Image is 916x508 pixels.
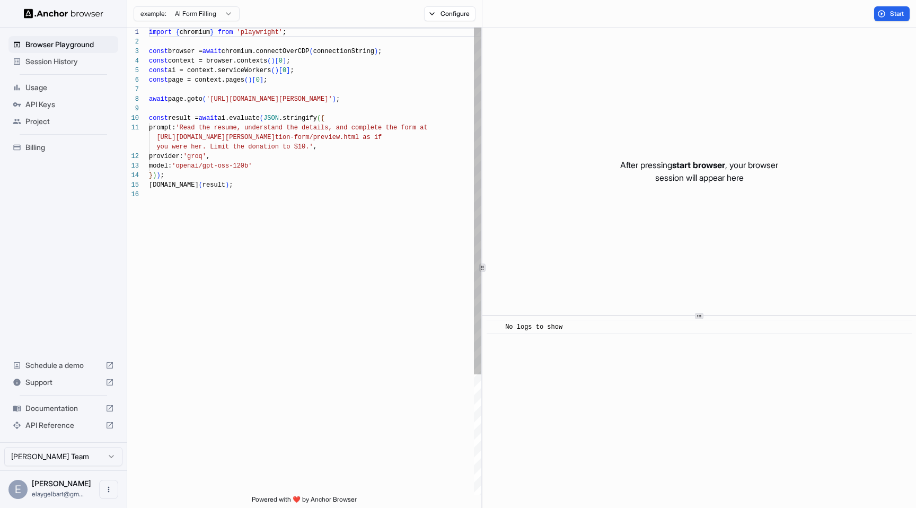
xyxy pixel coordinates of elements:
[263,76,267,84] span: ;
[149,29,172,36] span: import
[8,374,118,391] div: Support
[267,57,271,65] span: (
[25,377,101,388] span: Support
[286,67,290,74] span: ]
[153,172,156,179] span: )
[218,115,260,122] span: ai.evaluate
[168,57,267,65] span: context = browser.contexts
[260,115,263,122] span: (
[492,322,497,332] span: ​
[161,172,164,179] span: ;
[321,115,324,122] span: {
[8,96,118,113] div: API Keys
[25,360,101,371] span: Schedule a demo
[149,115,168,122] span: const
[218,29,233,36] span: from
[8,36,118,53] div: Browser Playground
[210,29,214,36] span: }
[199,115,218,122] span: await
[127,123,139,133] div: 11
[271,57,275,65] span: )
[127,28,139,37] div: 1
[24,8,103,19] img: Anchor Logo
[149,124,175,132] span: prompt:
[248,76,252,84] span: )
[168,115,199,122] span: result =
[127,171,139,180] div: 14
[140,10,166,18] span: example:
[149,48,168,55] span: const
[290,67,294,74] span: ;
[332,95,336,103] span: )
[366,124,427,132] span: lete the form at
[317,115,321,122] span: (
[229,181,233,189] span: ;
[25,82,114,93] span: Usage
[168,48,202,55] span: browser =
[279,57,283,65] span: 0
[263,115,279,122] span: JSON
[149,76,168,84] span: const
[127,37,139,47] div: 2
[127,152,139,161] div: 12
[156,143,313,151] span: you were her. Limit the donation to $10.'
[156,172,160,179] span: )
[252,495,357,508] span: Powered with ❤️ by Anchor Browser
[8,357,118,374] div: Schedule a demo
[283,67,286,74] span: 0
[244,76,248,84] span: (
[252,76,256,84] span: [
[313,143,317,151] span: ,
[127,75,139,85] div: 6
[202,95,206,103] span: (
[271,67,275,74] span: (
[149,181,199,189] span: [DOMAIN_NAME]
[283,57,286,65] span: ]
[286,57,290,65] span: ;
[374,48,378,55] span: )
[620,159,778,184] p: After pressing , your browser session will appear here
[32,479,91,488] span: Elay Gelbart
[283,29,286,36] span: ;
[336,95,340,103] span: ;
[149,57,168,65] span: const
[256,76,260,84] span: 0
[127,56,139,66] div: 4
[25,116,114,127] span: Project
[175,29,179,36] span: {
[99,480,118,499] button: Open menu
[424,6,475,21] button: Configure
[25,403,101,414] span: Documentation
[8,139,118,156] div: Billing
[149,162,172,170] span: model:
[172,162,252,170] span: 'openai/gpt-oss-120b'
[156,134,275,141] span: [URL][DOMAIN_NAME][PERSON_NAME]
[378,48,382,55] span: ;
[8,53,118,70] div: Session History
[313,48,374,55] span: connectionString
[25,39,114,50] span: Browser Playground
[8,79,118,96] div: Usage
[206,95,332,103] span: '[URL][DOMAIN_NAME][PERSON_NAME]'
[225,181,229,189] span: )
[8,480,28,499] div: E
[275,67,279,74] span: )
[237,29,283,36] span: 'playwright'
[127,85,139,94] div: 7
[127,113,139,123] div: 10
[149,172,153,179] span: }
[672,160,725,170] span: start browser
[890,10,905,18] span: Start
[32,490,84,498] span: elaygelbart@gmail.com
[505,323,562,331] span: No logs to show
[260,76,263,84] span: ]
[275,134,382,141] span: tion-form/preview.html as if
[180,29,210,36] span: chromium
[168,76,244,84] span: page = context.pages
[127,94,139,104] div: 8
[279,115,317,122] span: .stringify
[175,124,366,132] span: 'Read the resume, understand the details, and comp
[8,400,118,417] div: Documentation
[168,95,202,103] span: page.goto
[168,67,271,74] span: ai = context.serviceWorkers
